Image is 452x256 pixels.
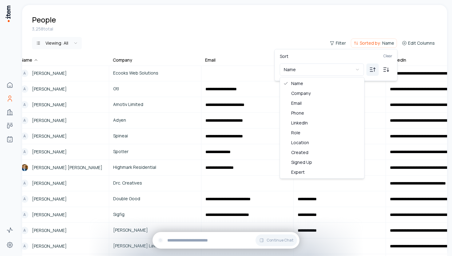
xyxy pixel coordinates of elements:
[291,130,300,136] span: Role
[291,169,305,175] span: Expert
[291,110,304,116] span: Phone
[291,140,309,146] span: Location
[291,149,308,156] span: Created
[383,54,392,58] button: Clear
[291,90,311,96] span: Company
[291,100,302,106] span: Email
[380,63,392,76] button: Sort descending
[291,80,303,87] span: Name
[367,63,379,76] button: Sort ascending
[291,159,312,165] span: Signed Up
[291,120,308,126] span: LinkedIn
[280,54,288,59] label: Sort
